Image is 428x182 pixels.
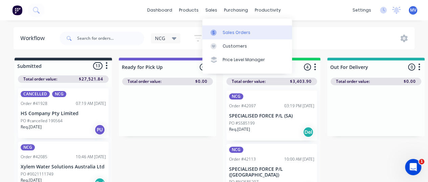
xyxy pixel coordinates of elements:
p: PO #SS85199 [229,120,255,126]
div: CANCELLED [21,91,50,97]
img: Factory [12,5,22,15]
input: Search for orders... [77,32,144,45]
div: Workflow [20,34,48,42]
div: 10:46 AM [DATE] [76,154,106,160]
div: settings [349,5,375,15]
p: HS Company Pty Limited [21,111,106,116]
div: Del [303,127,314,138]
p: SPECIALISED FORCE P/L (SA) [229,113,314,119]
div: CANCELLEDNCGOrder #4192807:19 AM [DATE]HS Company Pty LimitedPO #cancelled 190564Req.[DATE]PU [18,88,109,138]
div: NCG [229,93,243,99]
div: 03:19 PM [DATE] [284,103,314,109]
span: $0.00 [404,78,416,85]
div: purchasing [221,5,251,15]
div: NCG [52,91,66,97]
p: Xylem Water Solutions Australia Ltd [21,164,106,170]
span: $0.00 [195,78,207,85]
div: 10:00 AM [DATE] [284,156,314,162]
span: Total order value: [128,78,161,85]
p: SPECIALISED FORCE P/L ([GEOGRAPHIC_DATA]) [229,166,314,178]
div: Order #42085 [21,154,47,160]
p: Req. [DATE] [21,124,42,130]
p: Req. [DATE] [229,126,250,132]
iframe: Intercom live chat [405,159,421,175]
div: NCG [21,144,35,150]
div: Customers [223,43,247,49]
a: Sales Orders [202,25,292,39]
p: PO #0021111749 [21,171,53,177]
span: MV [410,7,416,13]
div: NCG [229,147,243,153]
div: Order #41928 [21,101,47,107]
span: Total order value: [232,78,266,85]
div: Order #42113 [229,156,256,162]
span: Total order value: [336,78,370,85]
a: dashboard [144,5,176,15]
span: NCG [155,35,165,42]
div: 07:19 AM [DATE] [76,101,106,107]
a: Customers [202,39,292,53]
div: NCGOrder #4209703:19 PM [DATE]SPECIALISED FORCE P/L (SA)PO #SS85199Req.[DATE]Del [226,91,317,141]
div: productivity [251,5,284,15]
span: 1 [419,159,424,164]
div: Order #42097 [229,103,256,109]
a: Price Level Manager [202,53,292,67]
p: PO #cancelled 190564 [21,118,63,124]
span: $3,403.90 [290,78,312,85]
span: $27,521.84 [79,76,103,82]
div: PU [94,124,105,135]
div: Sales Orders [223,30,250,36]
div: products [176,5,202,15]
div: Price Level Manager [223,57,265,63]
span: Total order value: [23,76,57,82]
div: sales [202,5,221,15]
